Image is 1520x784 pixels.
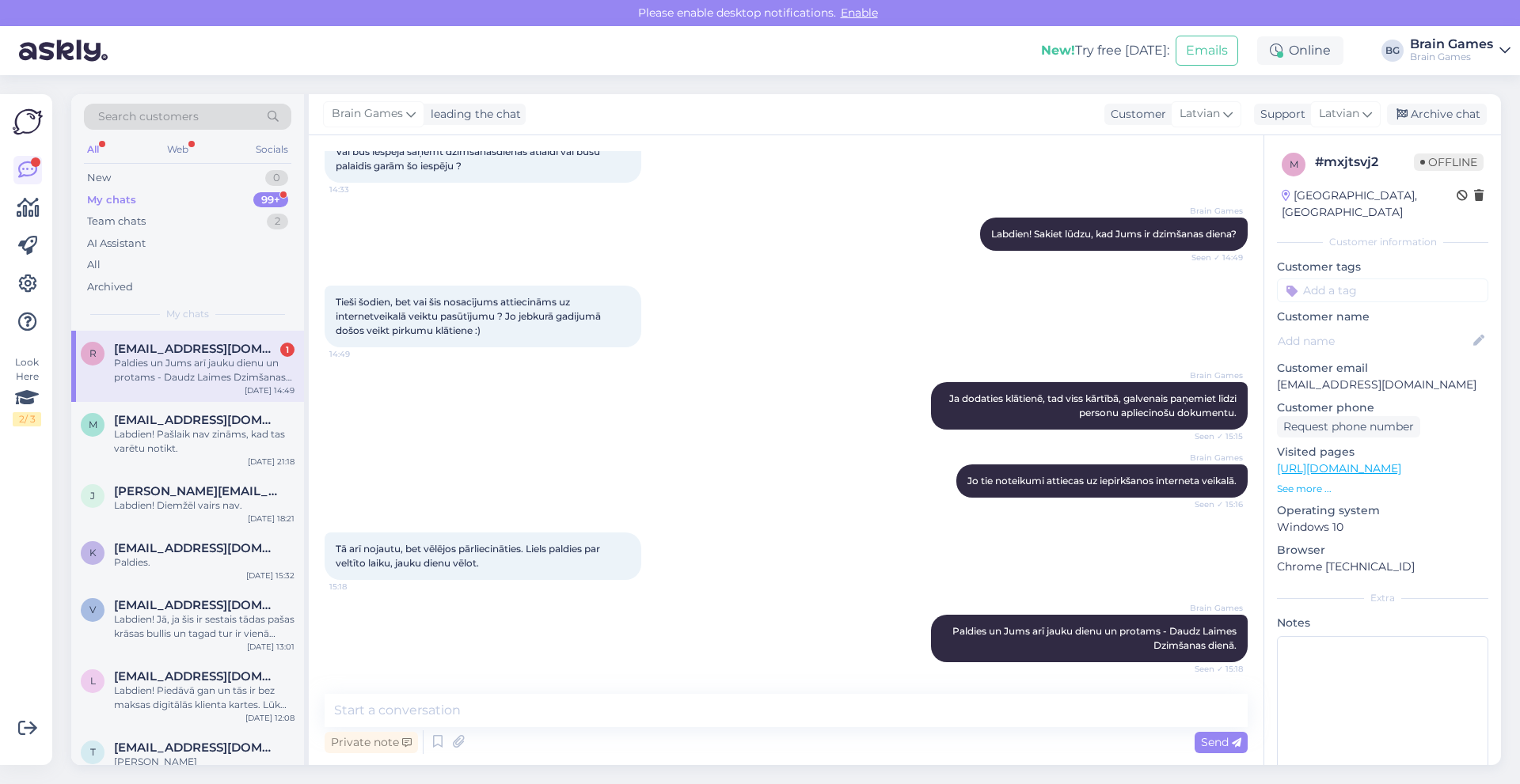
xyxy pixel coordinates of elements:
[1277,377,1488,393] p: [EMAIL_ADDRESS][DOMAIN_NAME]
[87,236,146,252] div: AI Assistant
[89,419,97,430] span: m
[265,170,288,186] div: 0
[84,139,102,160] div: All
[13,107,43,137] img: Askly Logo
[1277,444,1488,460] p: Visited pages
[1277,400,1488,416] p: Customer phone
[280,343,294,357] div: 1
[1277,542,1488,559] p: Browser
[253,139,291,160] div: Socials
[1041,43,1075,58] b: New!
[1201,735,1241,749] span: Send
[1319,105,1359,123] span: Latvian
[89,604,96,615] span: v
[1277,461,1401,475] a: [URL][DOMAIN_NAME]
[424,106,521,123] div: leading the chat
[1041,41,1169,60] div: Try free [DATE]:
[87,214,146,229] div: Team chats
[114,684,294,712] div: Labdien! Piedāvā gan un tās ir bez maksas digitālās klienta kartes. Lūk viss info: [URL][DOMAIN_N...
[991,228,1237,240] span: Labdien! Sakiet lūdzu, kad Jums ir dzimšanas diena?
[1184,498,1243,510] span: Seen ✓ 15:16
[1184,369,1243,381] span: Brain Games
[114,427,294,456] div: Labdien! Pašlaik nav zināms, kad tas varētu notikt.
[1184,663,1243,675] span: Seen ✓ 15:18
[1184,602,1243,614] span: Brain Games
[329,581,389,593] span: 15:18
[1278,332,1470,350] input: Add name
[1184,252,1243,263] span: Seen ✓ 14:49
[1176,36,1238,66] button: Emails
[13,355,41,426] div: Look Here
[248,456,294,468] div: [DATE] 21:18
[332,105,403,123] span: Brain Games
[89,347,97,359] span: r
[87,257,101,273] div: All
[245,712,294,724] div: [DATE] 12:08
[1410,51,1493,63] div: Brain Games
[1277,519,1488,536] p: Windows 10
[114,612,294,641] div: Labdien! Jā, ja šis ir sestais tādas pašas krāsas bullis un tagad tur ir vienā krāsā 6 vai vairāk...
[253,192,288,208] div: 99+
[114,498,294,513] div: Labdien! Diemžēl vairs nav.
[87,192,136,208] div: My chats
[87,279,133,295] div: Archived
[952,625,1239,651] span: Paldies un Jums arī jauku dienu un protams - Daudz Laimes Dzimšanas dienā.
[246,570,294,581] div: [DATE] 15:32
[164,139,192,160] div: Web
[114,342,279,356] span: rolandskivi@gmail.com
[1290,158,1298,170] span: m
[336,296,603,336] span: Tieši šodien, bet vai šis nosacījums attiecināms uz internetveikalā veiktu pasūtījumu ? Jo jebkur...
[247,641,294,653] div: [DATE] 13:01
[1257,36,1343,65] div: Online
[1277,360,1488,377] p: Customer email
[114,598,279,612] span: vikulik22@inbox.lv
[267,214,288,229] div: 2
[1254,106,1305,123] div: Support
[90,675,96,687] span: l
[336,543,602,569] span: Tā arī nojautu, bet vēlējos pārliecināties. Liels paldies par veltīto laiku, jauku dienu vēlot.
[1277,502,1488,519] p: Operating system
[90,746,96,758] span: t
[1180,105,1220,123] span: Latvian
[949,392,1239,419] span: Ja dodaties klātienē, tad viss kārtībā, galvenais paņemiet līdzi personu apliecinošu dokumentu.
[836,6,883,20] span: Enable
[1184,205,1243,217] span: Brain Games
[1277,615,1488,631] p: Notes
[1277,482,1488,496] p: See more ...
[329,348,389,360] span: 14:49
[114,356,294,384] div: Paldies un Jums arī jauku dienu un protams - Daudz Laimes Dzimšanas dienā.
[1282,187,1457,221] div: [GEOGRAPHIC_DATA], [GEOGRAPHIC_DATA]
[114,755,294,769] div: [PERSON_NAME]
[1184,452,1243,464] span: Brain Games
[329,184,389,195] span: 14:33
[1387,104,1487,125] div: Archive chat
[1414,153,1484,171] span: Offline
[1277,235,1488,249] div: Customer information
[1277,591,1488,605] div: Extra
[89,547,97,559] span: k
[114,740,279,755] span: toms.gutmanis@gmail.com
[248,513,294,525] div: [DATE] 18:21
[1381,40,1404,62] div: BG
[114,555,294,570] div: Paldies.
[114,413,279,427] span: maija.bosha@gmail.com
[1104,106,1166,123] div: Customer
[1410,38,1493,51] div: Brain Games
[13,412,41,426] div: 2 / 3
[98,108,199,125] span: Search customers
[114,484,279,498] span: janis.muiznieks97@gmail.com
[114,541,279,555] span: kitijasantakarklina@gmail.com
[1277,278,1488,302] input: Add a tag
[87,170,111,186] div: New
[1277,309,1488,325] p: Customer name
[325,732,418,753] div: Private note
[245,384,294,396] div: [DATE] 14:49
[967,475,1237,487] span: Jo tie noteikumi attiecas uz iepirkšanos interneta veikalā.
[90,490,95,502] span: j
[114,669,279,684] span: liva.behmane@gmail.com
[1315,153,1414,172] div: # mxjtsvj2
[166,307,209,321] span: My chats
[1184,430,1243,442] span: Seen ✓ 15:15
[1277,416,1420,437] div: Request phone number
[1410,38,1510,63] a: Brain GamesBrain Games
